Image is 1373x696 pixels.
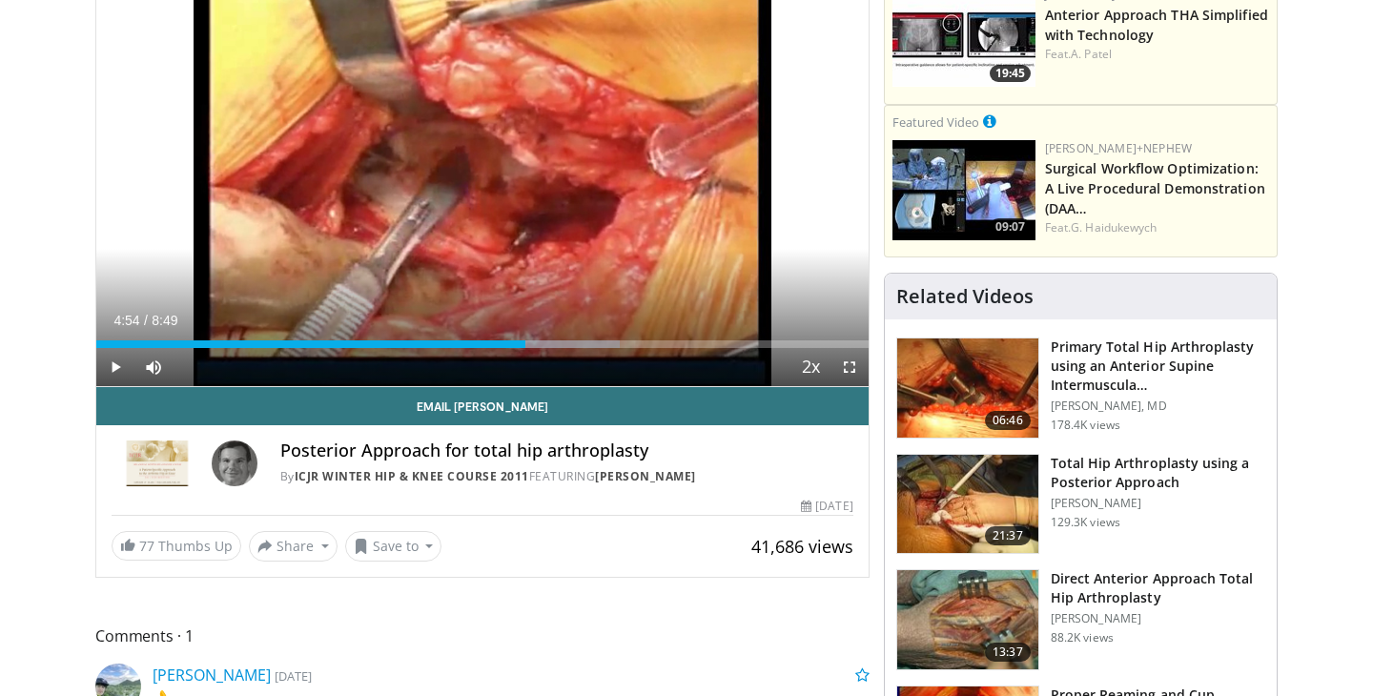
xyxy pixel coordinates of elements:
a: ICJR Winter Hip & Knee Course 2011 [295,468,529,484]
button: Fullscreen [830,348,869,386]
a: Surgical Workflow Optimization: A Live Procedural Demonstration (DAA… [1045,159,1265,217]
img: ICJR Winter Hip & Knee Course 2011 [112,440,204,486]
a: G. Haidukewych [1071,219,1157,235]
button: Save to [345,531,442,562]
div: By FEATURING [280,468,853,485]
p: [PERSON_NAME] [1051,611,1265,626]
a: [PERSON_NAME] [153,665,271,686]
h3: Primary Total Hip Arthroplasty using an Anterior Supine Intermuscula… [1051,338,1265,395]
a: 06:46 Primary Total Hip Arthroplasty using an Anterior Supine Intermuscula… [PERSON_NAME], MD 178... [896,338,1265,439]
a: Email [PERSON_NAME] [96,387,869,425]
button: Play [96,348,134,386]
h4: Related Videos [896,285,1034,308]
div: [DATE] [801,498,852,515]
button: Share [249,531,338,562]
p: 129.3K views [1051,515,1120,530]
a: 77 Thumbs Up [112,531,241,561]
a: 09:07 [892,140,1035,240]
a: Anterior Approach THA Simplified with Technology [1045,6,1268,44]
span: / [144,313,148,328]
span: 8:49 [152,313,177,328]
span: 19:45 [990,65,1031,82]
span: 13:37 [985,643,1031,662]
p: 178.4K views [1051,418,1120,433]
div: Feat. [1045,46,1269,63]
span: 41,686 views [751,535,853,558]
span: Comments 1 [95,624,870,648]
a: 21:37 Total Hip Arthroplasty using a Posterior Approach [PERSON_NAME] 129.3K views [896,454,1265,555]
a: A. Patel [1071,46,1112,62]
span: 77 [139,537,154,555]
span: 4:54 [113,313,139,328]
span: 21:37 [985,526,1031,545]
img: bcfc90b5-8c69-4b20-afee-af4c0acaf118.150x105_q85_crop-smart_upscale.jpg [892,140,1035,240]
p: [PERSON_NAME] [1051,496,1265,511]
img: 294118_0000_1.png.150x105_q85_crop-smart_upscale.jpg [897,570,1038,669]
img: Avatar [212,440,257,486]
button: Playback Rate [792,348,830,386]
div: Feat. [1045,219,1269,236]
small: [DATE] [275,667,312,685]
img: 263423_3.png.150x105_q85_crop-smart_upscale.jpg [897,338,1038,438]
span: 06:46 [985,411,1031,430]
div: Progress Bar [96,340,869,348]
a: [PERSON_NAME]+Nephew [1045,140,1192,156]
a: 13:37 Direct Anterior Approach Total Hip Arthroplasty [PERSON_NAME] 88.2K views [896,569,1265,670]
p: [PERSON_NAME], MD [1051,399,1265,414]
p: 88.2K views [1051,630,1114,645]
h3: Total Hip Arthroplasty using a Posterior Approach [1051,454,1265,492]
h4: Posterior Approach for total hip arthroplasty [280,440,853,461]
button: Mute [134,348,173,386]
span: 09:07 [990,218,1031,235]
img: 286987_0000_1.png.150x105_q85_crop-smart_upscale.jpg [897,455,1038,554]
h3: Direct Anterior Approach Total Hip Arthroplasty [1051,569,1265,607]
small: Featured Video [892,113,979,131]
a: [PERSON_NAME] [595,468,696,484]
